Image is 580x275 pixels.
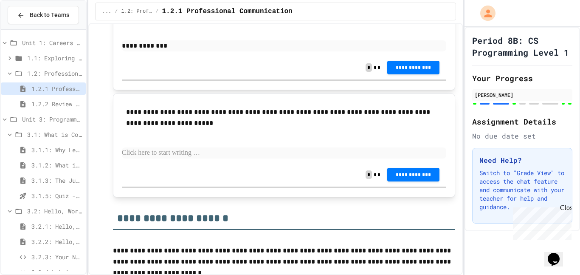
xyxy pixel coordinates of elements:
span: 1.2.1 Professional Communication [31,84,82,93]
span: 1.2: Professional Communication [27,69,82,78]
div: No due date set [472,131,572,141]
span: 3.1.3: The JuiceMind IDE [31,176,82,185]
h2: Assignment Details [472,116,572,128]
span: 3.1.5: Quiz -What is Code [31,191,82,200]
span: 3.1.1: Why Learn to Program? [31,145,82,154]
span: 3.2: Hello, World! [27,207,82,215]
button: Back to Teams [8,6,79,24]
span: 3.1: What is Code? [27,130,82,139]
iframe: chat widget [510,204,572,240]
span: Back to Teams [30,11,69,20]
span: 3.1.2: What is Code? [31,161,82,170]
p: Switch to "Grade View" to access the chat feature and communicate with your teacher for help and ... [479,169,565,211]
span: Unit 1: Careers & Professionalism [22,38,82,47]
span: / [155,8,158,15]
iframe: chat widget [544,241,572,266]
span: 3.2.1: Hello, World! [31,222,82,231]
div: [PERSON_NAME] [475,91,570,99]
span: 1.2.2 Review - Professional Communication [31,99,82,108]
div: Chat with us now!Close [3,3,59,54]
div: My Account [471,3,498,23]
span: 1.2: Professional Communication [121,8,152,15]
span: 1.1: Exploring CS Careers [27,54,82,62]
h2: Your Progress [472,72,572,84]
span: ... [102,8,112,15]
span: 3.2.3: Your Name and Favorite Movie [31,252,82,261]
span: 3.2.2: Hello, World! - Review [31,237,82,246]
span: 1.2.1 Professional Communication [162,6,292,17]
span: Unit 3: Programming Fundamentals [22,115,82,124]
h1: Period 8B: CS Programming Level 1 [472,34,572,58]
span: / [115,8,118,15]
h3: Need Help? [479,155,565,165]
